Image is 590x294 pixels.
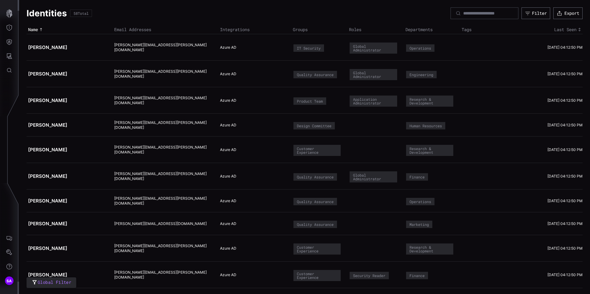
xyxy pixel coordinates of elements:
h1: Identities [27,8,67,19]
div: Customer Experience [297,272,337,279]
a: [PERSON_NAME] [28,173,67,179]
div: Azure AD [220,198,285,203]
div: Product Team [297,99,323,103]
div: Azure AD [220,174,285,179]
div: Quality Assurance [297,200,334,203]
div: [PERSON_NAME][EMAIL_ADDRESS][PERSON_NAME][DOMAIN_NAME] [114,270,212,280]
div: Global Administrator [353,173,393,181]
th: Email Addresses [113,25,218,34]
div: Azure AD [220,246,285,251]
time: [DATE] 04:12:50 PM [547,174,583,178]
div: Azure AD [220,221,285,226]
time: [DATE] 04:12:50 PM [547,221,583,226]
div: Security Reader [353,274,385,277]
div: [PERSON_NAME][EMAIL_ADDRESS][PERSON_NAME][DOMAIN_NAME] [114,96,212,105]
div: Azure AD [220,147,285,152]
th: Departments [404,25,460,34]
div: [PERSON_NAME][EMAIL_ADDRESS][PERSON_NAME][DOMAIN_NAME] [114,243,212,253]
div: [PERSON_NAME][EMAIL_ADDRESS][PERSON_NAME][DOMAIN_NAME] [114,120,212,130]
div: Marketing [409,223,429,226]
div: Global Administrator [353,44,393,52]
div: Filter [532,10,547,16]
div: Customer Experience [297,147,337,154]
div: Azure AD [220,272,285,277]
div: Global Administrator [353,71,393,78]
a: [PERSON_NAME] [28,272,67,278]
th: Groups [291,25,347,34]
div: Azure AD [220,71,285,76]
a: [PERSON_NAME] [28,71,67,77]
time: [DATE] 04:12:50 PM [547,98,583,103]
button: Filter [521,7,550,19]
div: Azure AD [220,123,285,128]
button: Export [553,7,583,19]
div: Toggle sort direction [518,27,583,32]
div: Research & Development [409,245,450,253]
div: Finance [409,175,425,179]
div: [PERSON_NAME][EMAIL_ADDRESS][PERSON_NAME][DOMAIN_NAME] [114,171,212,181]
th: Integrations [218,25,291,34]
div: Engineering [409,73,433,76]
div: IT Security [297,46,321,50]
div: Quality Assurance [297,223,334,226]
div: 58 Total [73,11,89,15]
a: [PERSON_NAME] [28,147,67,153]
time: [DATE] 04:12:50 PM [547,123,583,127]
time: [DATE] 04:12:50 PM [547,272,583,277]
div: [PERSON_NAME][EMAIL_ADDRESS][PERSON_NAME][DOMAIN_NAME] [114,69,212,79]
div: [PERSON_NAME][EMAIL_ADDRESS][PERSON_NAME][DOMAIN_NAME] [114,145,212,154]
div: [PERSON_NAME][EMAIL_ADDRESS][PERSON_NAME][DOMAIN_NAME] [114,43,212,52]
div: Application Administrator [353,97,393,105]
div: Research & Development [409,147,450,154]
div: Operations [409,46,431,50]
span: SA [6,278,12,284]
div: Human Resources [409,124,442,128]
time: [DATE] 04:12:50 PM [547,147,583,152]
div: Design Committee [297,124,331,128]
div: Toggle sort direction [28,27,111,32]
a: [PERSON_NAME] [28,122,67,128]
div: [PERSON_NAME][EMAIL_ADDRESS][DOMAIN_NAME] [114,221,212,226]
time: [DATE] 04:12:50 PM [547,198,583,203]
div: Operations [409,200,431,203]
time: [DATE] 04:12:50 PM [547,45,583,50]
div: [PERSON_NAME][EMAIL_ADDRESS][PERSON_NAME][DOMAIN_NAME] [114,196,212,206]
time: [DATE] 04:12:50 PM [547,71,583,76]
a: [PERSON_NAME] [28,44,67,50]
div: Customer Experience [297,245,337,253]
span: Global Filter [38,279,71,286]
a: [PERSON_NAME] [28,221,67,227]
div: Azure AD [220,45,285,50]
div: Azure AD [220,98,285,103]
a: [PERSON_NAME] [28,245,67,251]
a: [PERSON_NAME] [28,198,67,204]
button: SA [0,274,18,288]
div: Quality Assurance [297,175,334,179]
th: Tags [460,25,516,34]
div: Finance [409,274,425,277]
th: Roles [347,25,404,34]
time: [DATE] 04:12:50 PM [547,246,583,251]
button: Global Filter [27,277,76,288]
a: [PERSON_NAME] [28,97,67,103]
div: Quality Assurance [297,73,334,76]
div: Research & Development [409,97,450,105]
